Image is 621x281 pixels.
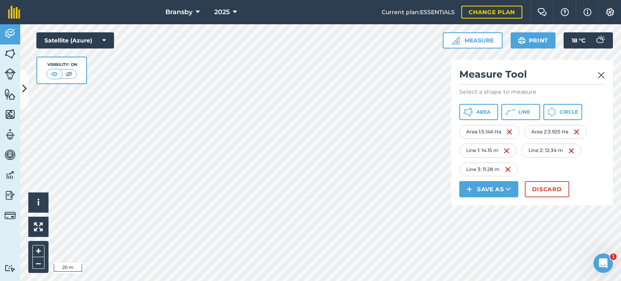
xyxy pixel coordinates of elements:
[64,70,74,78] img: svg+xml;base64,PHN2ZyB4bWxucz0iaHR0cDovL3d3dy53My5vcmcvMjAwMC9zdmciIHdpZHRoPSI1MCIgaGVpZ2h0PSI0MC...
[452,36,460,44] img: Ruler icon
[459,104,498,120] button: Area
[564,32,613,49] button: 18 °C
[37,197,40,207] span: i
[4,108,16,120] img: svg+xml;base64,PHN2ZyB4bWxucz0iaHR0cDovL3d3dy53My5vcmcvMjAwMC9zdmciIHdpZHRoPSI1NiIgaGVpZ2h0PSI2MC...
[572,32,585,49] span: 18 ° C
[8,6,20,19] img: fieldmargin Logo
[459,181,518,197] button: Save as
[503,146,510,156] img: svg+xml;base64,PHN2ZyB4bWxucz0iaHR0cDovL3d3dy53My5vcmcvMjAwMC9zdmciIHdpZHRoPSIxNiIgaGVpZ2h0PSIyNC...
[4,189,16,201] img: svg+xml;base64,PD94bWwgdmVyc2lvbj0iMS4wIiBlbmNvZGluZz0idXRmLTgiPz4KPCEtLSBHZW5lcmF0b3I6IEFkb2JlIE...
[459,68,605,85] h2: Measure Tool
[467,184,472,194] img: svg+xml;base64,PHN2ZyB4bWxucz0iaHR0cDovL3d3dy53My5vcmcvMjAwMC9zdmciIHdpZHRoPSIxNCIgaGVpZ2h0PSIyNC...
[4,27,16,40] img: svg+xml;base64,PD94bWwgdmVyc2lvbj0iMS4wIiBlbmNvZGluZz0idXRmLTgiPz4KPCEtLSBHZW5lcmF0b3I6IEFkb2JlIE...
[459,144,517,157] div: Line 1 : 14.15 m
[4,48,16,60] img: svg+xml;base64,PHN2ZyB4bWxucz0iaHR0cDovL3d3dy53My5vcmcvMjAwMC9zdmciIHdpZHRoPSI1NiIgaGVpZ2h0PSI2MC...
[518,109,530,115] span: Line
[537,8,547,16] img: Two speech bubbles overlapping with the left bubble in the forefront
[461,6,522,19] a: Change plan
[4,68,16,80] img: svg+xml;base64,PD94bWwgdmVyc2lvbj0iMS4wIiBlbmNvZGluZz0idXRmLTgiPz4KPCEtLSBHZW5lcmF0b3I6IEFkb2JlIE...
[524,125,587,139] div: Area 2 : 3.925 Ha
[543,104,582,120] button: Circle
[560,8,570,16] img: A question mark icon
[4,88,16,100] img: svg+xml;base64,PHN2ZyB4bWxucz0iaHR0cDovL3d3dy53My5vcmcvMjAwMC9zdmciIHdpZHRoPSI1NiIgaGVpZ2h0PSI2MC...
[505,165,511,174] img: svg+xml;base64,PHN2ZyB4bWxucz0iaHR0cDovL3d3dy53My5vcmcvMjAwMC9zdmciIHdpZHRoPSIxNiIgaGVpZ2h0PSIyNC...
[592,32,608,49] img: svg+xml;base64,PD94bWwgdmVyc2lvbj0iMS4wIiBlbmNvZGluZz0idXRmLTgiPz4KPCEtLSBHZW5lcmF0b3I6IEFkb2JlIE...
[573,127,580,137] img: svg+xml;base64,PHN2ZyB4bWxucz0iaHR0cDovL3d3dy53My5vcmcvMjAwMC9zdmciIHdpZHRoPSIxNiIgaGVpZ2h0PSIyNC...
[506,127,513,137] img: svg+xml;base64,PHN2ZyB4bWxucz0iaHR0cDovL3d3dy53My5vcmcvMjAwMC9zdmciIHdpZHRoPSIxNiIgaGVpZ2h0PSIyNC...
[4,169,16,181] img: svg+xml;base64,PD94bWwgdmVyc2lvbj0iMS4wIiBlbmNvZGluZz0idXRmLTgiPz4KPCEtLSBHZW5lcmF0b3I6IEFkb2JlIE...
[165,7,192,17] span: Bransby
[34,222,43,231] img: Four arrows, one pointing top left, one top right, one bottom right and the last bottom left
[459,88,605,96] p: Select a shape to measure
[4,149,16,161] img: svg+xml;base64,PD94bWwgdmVyc2lvbj0iMS4wIiBlbmNvZGluZz0idXRmLTgiPz4KPCEtLSBHZW5lcmF0b3I6IEFkb2JlIE...
[583,7,591,17] img: svg+xml;base64,PHN2ZyB4bWxucz0iaHR0cDovL3d3dy53My5vcmcvMjAwMC9zdmciIHdpZHRoPSIxNyIgaGVpZ2h0PSIxNy...
[518,36,526,45] img: svg+xml;base64,PHN2ZyB4bWxucz0iaHR0cDovL3d3dy53My5vcmcvMjAwMC9zdmciIHdpZHRoPSIxOSIgaGVpZ2h0PSIyNC...
[4,264,16,272] img: svg+xml;base64,PD94bWwgdmVyc2lvbj0iMS4wIiBlbmNvZGluZz0idXRmLTgiPz4KPCEtLSBHZW5lcmF0b3I6IEFkb2JlIE...
[501,104,540,120] button: Line
[560,109,578,115] span: Circle
[511,32,556,49] button: Print
[568,146,575,156] img: svg+xml;base64,PHN2ZyB4bWxucz0iaHR0cDovL3d3dy53My5vcmcvMjAwMC9zdmciIHdpZHRoPSIxNiIgaGVpZ2h0PSIyNC...
[32,245,44,257] button: +
[459,125,520,139] div: Area 1 : 5.146 Ha
[382,8,455,17] span: Current plan : ESSENTIALS
[605,8,615,16] img: A cog icon
[46,61,77,68] div: Visibility: On
[610,254,617,260] span: 1
[32,257,44,269] button: –
[459,163,518,176] div: Line 3 : 11.28 m
[214,7,230,17] span: 2025
[598,70,605,80] img: svg+xml;base64,PHN2ZyB4bWxucz0iaHR0cDovL3d3dy53My5vcmcvMjAwMC9zdmciIHdpZHRoPSIyMiIgaGVpZ2h0PSIzMC...
[36,32,114,49] button: Satellite (Azure)
[28,192,49,213] button: i
[522,144,581,157] div: Line 2 : 12.34 m
[525,181,569,197] button: Discard
[4,129,16,141] img: svg+xml;base64,PD94bWwgdmVyc2lvbj0iMS4wIiBlbmNvZGluZz0idXRmLTgiPz4KPCEtLSBHZW5lcmF0b3I6IEFkb2JlIE...
[49,70,59,78] img: svg+xml;base64,PHN2ZyB4bWxucz0iaHR0cDovL3d3dy53My5vcmcvMjAwMC9zdmciIHdpZHRoPSI1MCIgaGVpZ2h0PSI0MC...
[443,32,503,49] button: Measure
[476,109,490,115] span: Area
[4,210,16,221] img: svg+xml;base64,PD94bWwgdmVyc2lvbj0iMS4wIiBlbmNvZGluZz0idXRmLTgiPz4KPCEtLSBHZW5lcmF0b3I6IEFkb2JlIE...
[594,254,613,273] iframe: Intercom live chat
